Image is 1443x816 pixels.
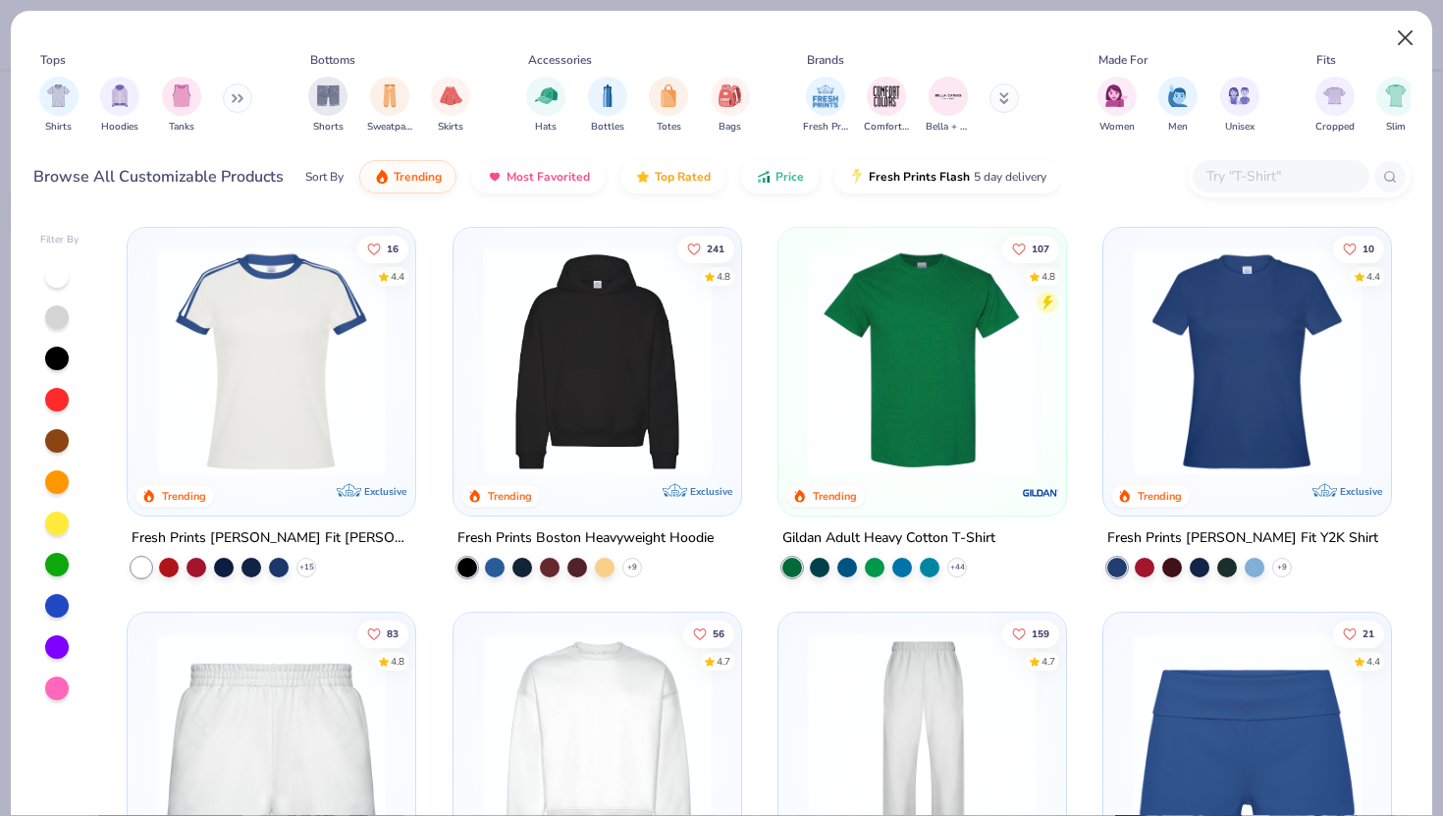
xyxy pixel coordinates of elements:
span: Men [1168,120,1188,135]
button: filter button [926,77,971,135]
div: Fresh Prints [PERSON_NAME] Fit Y2K Shirt [1107,526,1378,551]
span: Bags [719,120,741,135]
img: TopRated.gif [635,169,651,185]
div: Tops [40,51,66,69]
span: Exclusive [690,485,732,498]
div: Fresh Prints [PERSON_NAME] Fit [PERSON_NAME] Shirt with Stripes [132,526,411,551]
button: Like [1333,235,1384,262]
img: Shirts Image [47,84,70,107]
div: filter for Tanks [162,77,201,135]
span: 21 [1363,629,1374,639]
span: Skirts [438,120,463,135]
button: filter button [1097,77,1137,135]
div: 4.4 [391,269,404,284]
button: filter button [864,77,909,135]
div: filter for Shorts [308,77,347,135]
div: filter for Unisex [1220,77,1259,135]
button: Trending [359,160,456,193]
img: Cropped Image [1323,84,1346,107]
div: Fits [1316,51,1336,69]
img: Hoodies Image [109,84,131,107]
div: filter for Cropped [1315,77,1355,135]
div: filter for Hoodies [100,77,139,135]
div: filter for Bags [711,77,750,135]
span: Hats [535,120,557,135]
button: Like [357,235,408,262]
img: Hats Image [535,84,558,107]
span: Fresh Prints [803,120,848,135]
div: filter for Bella + Canvas [926,77,971,135]
img: Gildan logo [1021,473,1060,513]
img: Comfort Colors Image [872,82,901,111]
span: Slim [1386,120,1406,135]
div: Filter By [40,233,80,247]
span: Hoodies [101,120,138,135]
img: Bella + Canvas Image [934,82,963,111]
span: + 44 [949,562,964,573]
img: Tanks Image [171,84,192,107]
div: filter for Bottles [588,77,627,135]
span: 83 [387,629,399,639]
button: filter button [1376,77,1416,135]
img: c7959168-479a-4259-8c5e-120e54807d6b [1046,247,1295,476]
button: Most Favorited [472,160,605,193]
button: filter button [367,77,412,135]
img: Skirts Image [440,84,462,107]
div: 4.8 [716,269,729,284]
button: Like [1333,621,1384,648]
img: 91acfc32-fd48-4d6b-bdad-a4c1a30ac3fc [473,247,721,476]
button: filter button [39,77,79,135]
div: filter for Fresh Prints [803,77,848,135]
img: db319196-8705-402d-8b46-62aaa07ed94f [798,247,1046,476]
button: Price [741,160,819,193]
div: filter for Skirts [431,77,470,135]
div: Brands [807,51,844,69]
img: trending.gif [374,169,390,185]
span: 5 day delivery [974,166,1046,189]
span: 16 [387,244,399,253]
span: 107 [1032,244,1049,253]
button: filter button [162,77,201,135]
span: Most Favorited [507,169,590,185]
div: 4.7 [1042,655,1055,670]
button: filter button [1158,77,1198,135]
div: filter for Sweatpants [367,77,412,135]
span: + 9 [1277,562,1287,573]
button: filter button [803,77,848,135]
button: filter button [526,77,565,135]
img: Unisex Image [1228,84,1251,107]
div: 4.7 [716,655,729,670]
div: Sort By [305,168,344,186]
button: filter button [308,77,347,135]
span: Cropped [1315,120,1355,135]
button: Like [357,621,408,648]
img: Shorts Image [317,84,340,107]
span: Women [1099,120,1135,135]
img: Fresh Prints Image [811,82,840,111]
img: most_fav.gif [487,169,503,185]
button: Like [1002,235,1059,262]
img: flash.gif [849,169,865,185]
span: + 9 [627,562,637,573]
img: e5540c4d-e74a-4e58-9a52-192fe86bec9f [147,247,396,476]
span: Fresh Prints Flash [869,169,970,185]
div: filter for Women [1097,77,1137,135]
img: Slim Image [1385,84,1407,107]
div: filter for Men [1158,77,1198,135]
span: Comfort Colors [864,120,909,135]
span: 241 [706,244,723,253]
button: Like [1002,621,1059,648]
div: 4.8 [1042,269,1055,284]
div: filter for Comfort Colors [864,77,909,135]
button: filter button [588,77,627,135]
span: Shorts [313,120,344,135]
img: Men Image [1167,84,1189,107]
div: filter for Slim [1376,77,1416,135]
div: Bottoms [310,51,355,69]
span: Trending [394,169,442,185]
span: Unisex [1225,120,1255,135]
span: 159 [1032,629,1049,639]
button: Top Rated [620,160,725,193]
span: Totes [657,120,681,135]
img: 6a9a0a85-ee36-4a89-9588-981a92e8a910 [1123,247,1371,476]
